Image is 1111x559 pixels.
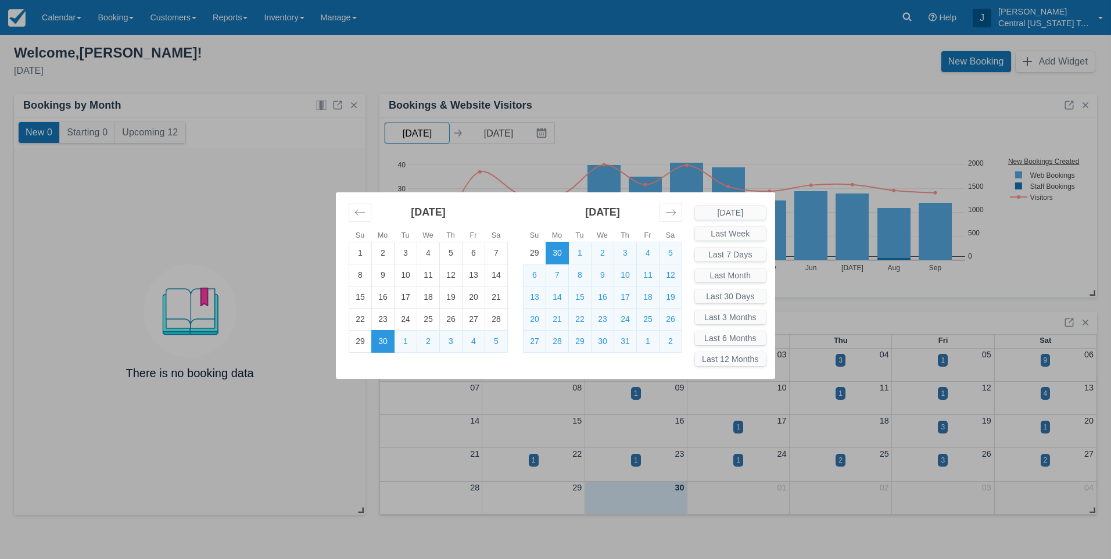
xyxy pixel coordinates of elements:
[524,242,546,264] td: Choose Sunday, September 29, 2024 as your check-in date. It’s available.
[524,330,546,352] td: Selected. Sunday, October 27, 2024
[569,264,592,286] td: Selected. Tuesday, October 8, 2024
[546,308,569,330] td: Selected. Monday, October 21, 2024
[417,286,440,308] td: Choose Wednesday, September 18, 2024 as your check-in date. It’s available.
[660,203,682,222] div: Move forward to switch to the next month.
[463,330,485,352] td: Selected. Friday, October 4, 2024
[372,308,395,330] td: Choose Monday, September 23, 2024 as your check-in date. It’s available.
[349,203,371,222] div: Move backward to switch to the previous month.
[614,242,637,264] td: Selected. Thursday, October 3, 2024
[485,330,508,352] td: Selected. Saturday, October 5, 2024
[417,330,440,352] td: Selected. Wednesday, October 2, 2024
[395,330,417,352] td: Selected. Tuesday, October 1, 2024
[695,268,766,282] button: Last Month
[422,231,433,239] small: We
[592,308,614,330] td: Selected. Wednesday, October 23, 2024
[349,286,372,308] td: Choose Sunday, September 15, 2024 as your check-in date. It’s available.
[401,231,409,239] small: Tu
[660,242,682,264] td: Selected. Saturday, October 5, 2024
[637,286,660,308] td: Selected. Friday, October 18, 2024
[660,330,682,352] td: Selected. Saturday, November 2, 2024
[695,248,766,261] button: Last 7 Days
[463,264,485,286] td: Choose Friday, September 13, 2024 as your check-in date. It’s available.
[569,242,592,264] td: Selected. Tuesday, October 1, 2024
[356,231,364,239] small: Su
[546,242,569,264] td: Selected as start date. Monday, September 30, 2024
[336,192,695,366] div: Calendar
[546,286,569,308] td: Selected. Monday, October 14, 2024
[349,242,372,264] td: Choose Sunday, September 1, 2024 as your check-in date. It’s available.
[621,231,629,239] small: Th
[492,231,500,239] small: Sa
[440,264,463,286] td: Choose Thursday, September 12, 2024 as your check-in date. It’s available.
[637,264,660,286] td: Selected. Friday, October 11, 2024
[592,330,614,352] td: Selected. Wednesday, October 30, 2024
[378,231,388,239] small: Mo
[485,264,508,286] td: Choose Saturday, September 14, 2024 as your check-in date. It’s available.
[637,308,660,330] td: Selected. Friday, October 25, 2024
[524,286,546,308] td: Selected. Sunday, October 13, 2024
[614,286,637,308] td: Selected. Thursday, October 17, 2024
[575,231,583,239] small: Tu
[372,242,395,264] td: Choose Monday, September 2, 2024 as your check-in date. It’s available.
[440,330,463,352] td: Selected. Thursday, October 3, 2024
[530,231,539,239] small: Su
[395,242,417,264] td: Choose Tuesday, September 3, 2024 as your check-in date. It’s available.
[372,330,395,352] td: Selected as start date. Monday, September 30, 2024
[637,330,660,352] td: Selected. Friday, November 1, 2024
[395,308,417,330] td: Choose Tuesday, September 24, 2024 as your check-in date. It’s available.
[446,231,455,239] small: Th
[660,308,682,330] td: Selected. Saturday, October 26, 2024
[349,330,372,352] td: Choose Sunday, September 29, 2024 as your check-in date. It’s available.
[695,310,766,324] button: Last 3 Months
[463,286,485,308] td: Choose Friday, September 20, 2024 as your check-in date. It’s available.
[470,231,477,239] small: Fr
[592,264,614,286] td: Selected. Wednesday, October 9, 2024
[592,242,614,264] td: Selected. Wednesday, October 2, 2024
[660,286,682,308] td: Selected. Saturday, October 19, 2024
[395,264,417,286] td: Choose Tuesday, September 10, 2024 as your check-in date. It’s available.
[644,231,651,239] small: Fr
[485,242,508,264] td: Choose Saturday, September 7, 2024 as your check-in date. It’s available.
[411,206,446,218] strong: [DATE]
[417,264,440,286] td: Choose Wednesday, September 11, 2024 as your check-in date. It’s available.
[463,308,485,330] td: Choose Friday, September 27, 2024 as your check-in date. It’s available.
[524,308,546,330] td: Selected. Sunday, October 20, 2024
[695,289,766,303] button: Last 30 Days
[585,206,620,218] strong: [DATE]
[569,286,592,308] td: Selected. Tuesday, October 15, 2024
[695,227,766,241] button: Last Week
[463,242,485,264] td: Choose Friday, September 6, 2024 as your check-in date. It’s available.
[440,308,463,330] td: Choose Thursday, September 26, 2024 as your check-in date. It’s available.
[660,264,682,286] td: Selected. Saturday, October 12, 2024
[546,264,569,286] td: Selected. Monday, October 7, 2024
[666,231,675,239] small: Sa
[372,264,395,286] td: Choose Monday, September 9, 2024 as your check-in date. It’s available.
[524,264,546,286] td: Selected. Sunday, October 6, 2024
[569,308,592,330] td: Selected. Tuesday, October 22, 2024
[614,264,637,286] td: Selected. Thursday, October 10, 2024
[440,242,463,264] td: Choose Thursday, September 5, 2024 as your check-in date. It’s available.
[395,286,417,308] td: Choose Tuesday, September 17, 2024 as your check-in date. It’s available.
[372,286,395,308] td: Choose Monday, September 16, 2024 as your check-in date. It’s available.
[440,286,463,308] td: Choose Thursday, September 19, 2024 as your check-in date. It’s available.
[417,242,440,264] td: Choose Wednesday, September 4, 2024 as your check-in date. It’s available.
[695,206,766,220] button: [DATE]
[349,264,372,286] td: Choose Sunday, September 8, 2024 as your check-in date. It’s available.
[695,352,766,366] button: Last 12 Months
[592,286,614,308] td: Selected. Wednesday, October 16, 2024
[637,242,660,264] td: Selected. Friday, October 4, 2024
[614,308,637,330] td: Selected. Thursday, October 24, 2024
[614,330,637,352] td: Selected. Thursday, October 31, 2024
[485,308,508,330] td: Choose Saturday, September 28, 2024 as your check-in date. It’s available.
[485,286,508,308] td: Choose Saturday, September 21, 2024 as your check-in date. It’s available.
[569,330,592,352] td: Selected. Tuesday, October 29, 2024
[349,308,372,330] td: Choose Sunday, September 22, 2024 as your check-in date. It’s available.
[417,308,440,330] td: Choose Wednesday, September 25, 2024 as your check-in date. It’s available.
[597,231,608,239] small: We
[552,231,562,239] small: Mo
[695,331,766,345] button: Last 6 Months
[546,330,569,352] td: Selected. Monday, October 28, 2024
